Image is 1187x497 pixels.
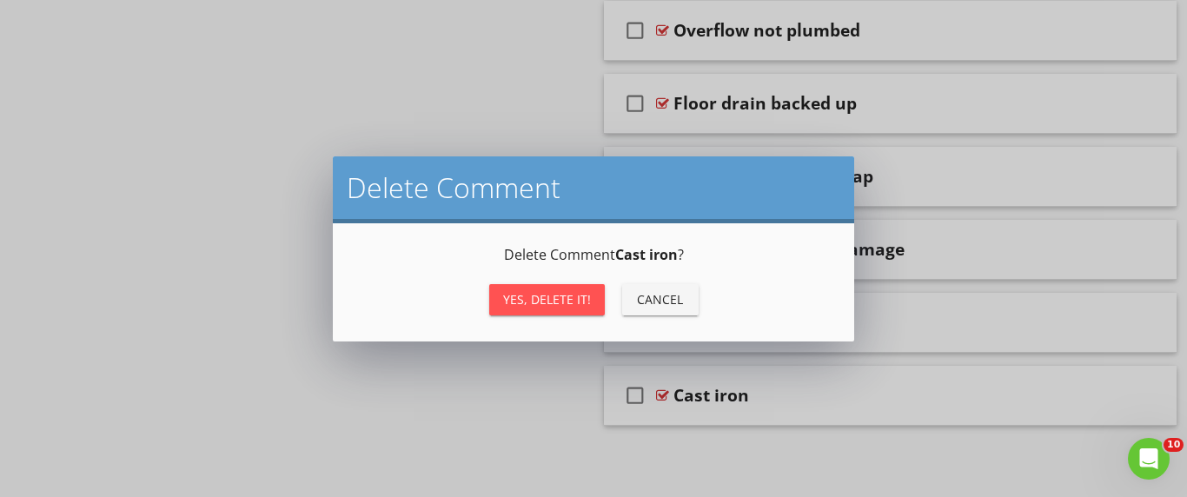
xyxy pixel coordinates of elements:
button: Yes, Delete it! [489,284,605,315]
span: 10 [1164,438,1184,452]
div: Cancel [636,290,685,308]
button: Cancel [622,284,699,315]
strong: Cast iron [615,245,678,264]
h2: Delete Comment [347,170,840,205]
p: Delete Comment ? [354,244,833,265]
div: Yes, Delete it! [503,290,591,308]
iframe: Intercom live chat [1128,438,1170,480]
